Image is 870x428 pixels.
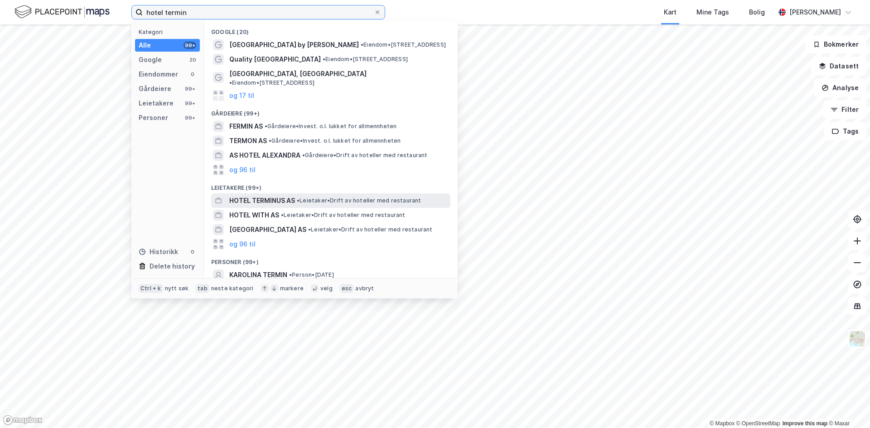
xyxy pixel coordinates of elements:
[814,79,866,97] button: Analyse
[361,41,446,48] span: Eiendom • [STREET_ADDRESS]
[229,239,256,250] button: og 96 til
[783,420,827,427] a: Improve this map
[139,98,174,109] div: Leietakere
[664,7,677,18] div: Kart
[302,152,305,159] span: •
[355,285,374,292] div: avbryt
[323,56,408,63] span: Eiendom • [STREET_ADDRESS]
[308,226,311,233] span: •
[229,210,279,221] span: HOTEL WITH AS
[229,269,287,280] span: KAROLINA TERMIN
[139,83,171,94] div: Gårdeiere
[139,54,162,65] div: Google
[229,150,300,161] span: AS HOTEL ALEXANDRA
[308,226,433,233] span: Leietaker • Drift av hoteller med restaurant
[824,122,866,140] button: Tags
[280,285,304,292] div: markere
[14,4,110,20] img: logo.f888ab2527a4732fd821a326f86c7f29.svg
[184,42,196,49] div: 99+
[811,57,866,75] button: Datasett
[749,7,765,18] div: Bolig
[265,123,396,130] span: Gårdeiere • Invest. o.l. lukket for allmennheten
[302,152,428,159] span: Gårdeiere • Drift av hoteller med restaurant
[825,385,870,428] iframe: Chat Widget
[320,285,333,292] div: velg
[710,420,735,427] a: Mapbox
[229,121,263,132] span: FERMIN AS
[323,56,325,63] span: •
[696,7,729,18] div: Mine Tags
[165,285,189,292] div: nytt søk
[823,101,866,119] button: Filter
[789,7,841,18] div: [PERSON_NAME]
[204,103,458,119] div: Gårdeiere (99+)
[139,29,200,35] div: Kategori
[229,224,306,235] span: [GEOGRAPHIC_DATA] AS
[229,90,254,101] button: og 17 til
[229,79,232,86] span: •
[269,137,401,144] span: Gårdeiere • Invest. o.l. lukket for allmennheten
[825,385,870,428] div: Kontrollprogram for chat
[189,56,196,63] div: 20
[805,35,866,53] button: Bokmerker
[289,271,292,278] span: •
[139,112,168,123] div: Personer
[229,39,359,50] span: [GEOGRAPHIC_DATA] by [PERSON_NAME]
[189,248,196,255] div: 0
[265,123,267,130] span: •
[297,197,300,204] span: •
[229,79,314,87] span: Eiendom • [STREET_ADDRESS]
[281,212,284,218] span: •
[269,137,271,144] span: •
[211,285,254,292] div: neste kategori
[281,212,406,219] span: Leietaker • Drift av hoteller med restaurant
[229,164,256,175] button: og 96 til
[229,195,295,206] span: HOTEL TERMINUS AS
[736,420,780,427] a: OpenStreetMap
[143,5,374,19] input: Søk på adresse, matrikkel, gårdeiere, leietakere eller personer
[849,330,866,347] img: Z
[229,54,321,65] span: Quality [GEOGRAPHIC_DATA]
[3,415,43,425] a: Mapbox homepage
[139,40,151,51] div: Alle
[196,284,209,293] div: tab
[204,251,458,268] div: Personer (99+)
[204,177,458,193] div: Leietakere (99+)
[150,261,195,272] div: Delete history
[189,71,196,78] div: 0
[139,246,178,257] div: Historikk
[184,100,196,107] div: 99+
[229,68,367,79] span: [GEOGRAPHIC_DATA], [GEOGRAPHIC_DATA]
[184,114,196,121] div: 99+
[297,197,421,204] span: Leietaker • Drift av hoteller med restaurant
[289,271,334,279] span: Person • [DATE]
[139,69,178,80] div: Eiendommer
[204,21,458,38] div: Google (20)
[361,41,363,48] span: •
[184,85,196,92] div: 99+
[229,135,267,146] span: TERMON AS
[139,284,163,293] div: Ctrl + k
[340,284,354,293] div: esc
